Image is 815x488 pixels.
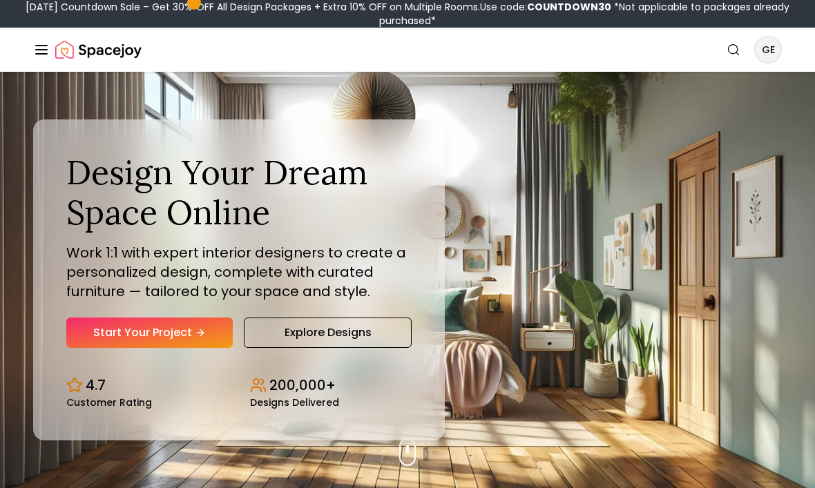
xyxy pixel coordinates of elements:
[66,243,412,301] p: Work 1:1 with expert interior designers to create a personalized design, complete with curated fu...
[33,28,782,72] nav: Global
[250,398,339,407] small: Designs Delivered
[66,318,233,348] a: Start Your Project
[66,153,412,232] h1: Design Your Dream Space Online
[55,36,142,64] img: Spacejoy Logo
[756,37,780,62] span: GE
[66,364,412,407] div: Design stats
[244,318,412,348] a: Explore Designs
[86,375,106,395] p: 4.7
[66,398,152,407] small: Customer Rating
[55,36,142,64] a: Spacejoy
[754,36,782,64] button: GE
[269,375,336,395] p: 200,000+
